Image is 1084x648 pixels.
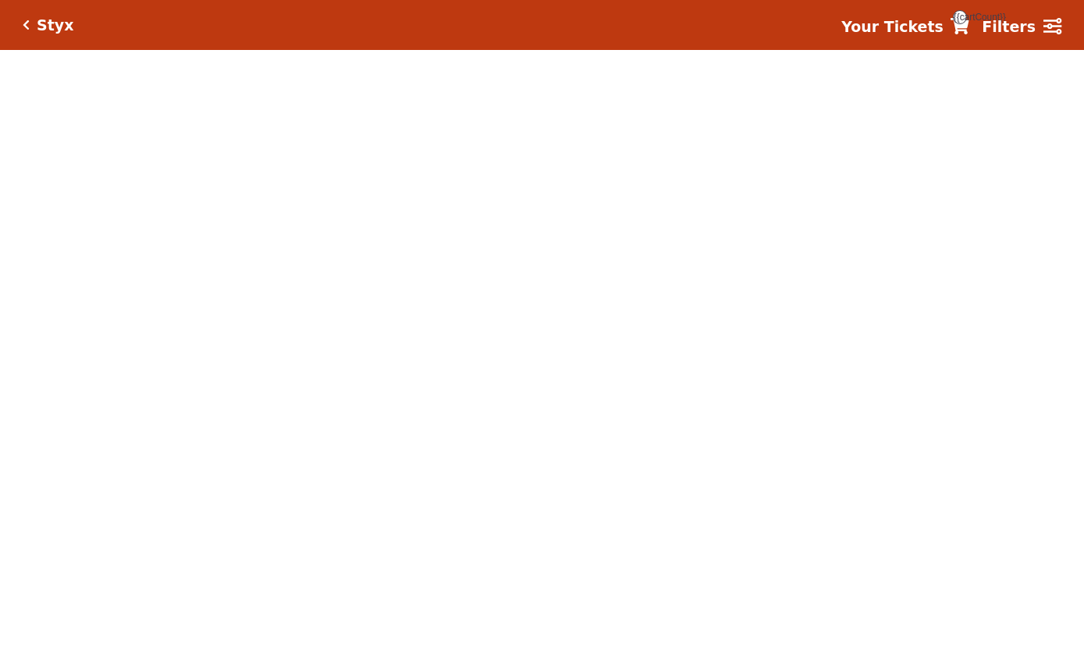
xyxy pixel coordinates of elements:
[23,20,30,30] a: Click here to go back to filters
[982,18,1036,35] strong: Filters
[841,16,969,38] a: Your Tickets {{cartCount}}
[841,18,944,35] strong: Your Tickets
[37,16,73,34] h5: Styx
[953,10,967,24] span: {{cartCount}}
[982,16,1061,38] a: Filters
